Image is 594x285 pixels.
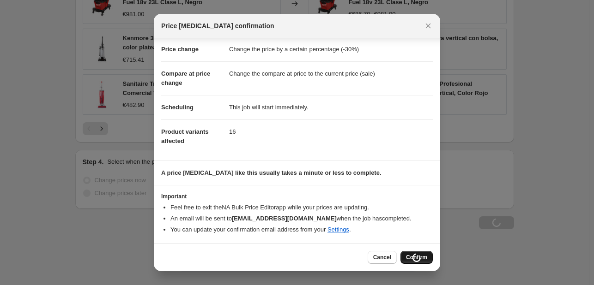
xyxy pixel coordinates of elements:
dd: 16 [229,119,433,144]
span: Product variants affected [161,128,209,144]
dd: This job will start immediately. [229,95,433,119]
a: Settings [327,226,349,233]
b: A price [MEDICAL_DATA] like this usually takes a minute or less to complete. [161,169,382,176]
li: An email will be sent to when the job has completed . [170,214,433,223]
span: Price change [161,46,199,53]
h3: Important [161,193,433,200]
dd: Change the compare at price to the current price (sale) [229,61,433,86]
span: Scheduling [161,104,194,111]
button: Close [422,19,435,32]
button: Cancel [368,251,397,264]
dd: Change the price by a certain percentage (-30%) [229,37,433,61]
span: Compare at price change [161,70,210,86]
span: Price [MEDICAL_DATA] confirmation [161,21,274,30]
li: You can update your confirmation email address from your . [170,225,433,234]
b: [EMAIL_ADDRESS][DOMAIN_NAME] [232,215,337,222]
li: Feel free to exit the NA Bulk Price Editor app while your prices are updating. [170,203,433,212]
span: Cancel [373,254,391,261]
